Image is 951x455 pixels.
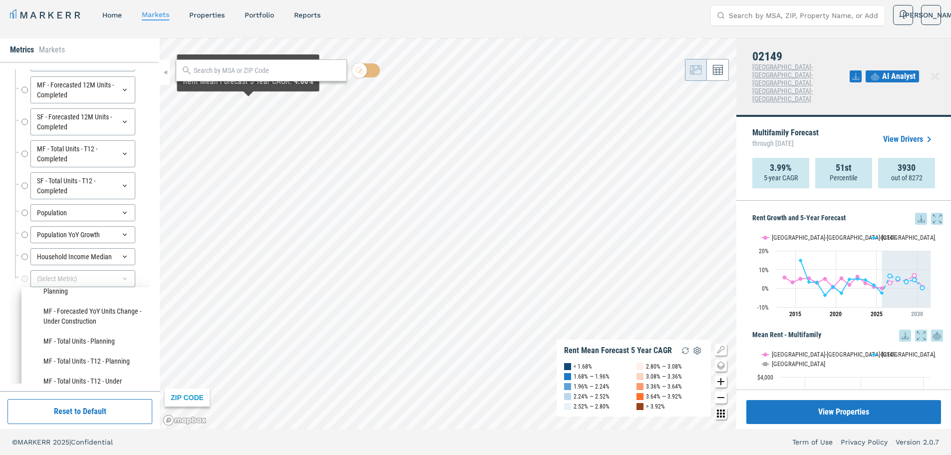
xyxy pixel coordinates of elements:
[160,38,736,429] canvas: Map
[183,58,314,67] div: 01890
[71,438,113,446] span: Confidential
[7,399,152,424] button: Reset to Default
[762,351,860,358] button: Show Boston-Cambridge-Newton, MA-NH
[752,213,943,225] h5: Rent Growth and 5-Year Forecast
[752,225,936,325] svg: Interactive chart
[183,58,314,87] div: Map Tooltip Content
[871,311,883,318] tspan: 2025
[905,280,909,284] path: Tuesday, 29 Aug, 20:00, 3.48. 02149.
[913,278,917,282] path: Wednesday, 29 Aug, 20:00, 4.56. 02149.
[294,11,320,19] a: reports
[864,278,868,282] path: Tuesday, 29 Aug, 20:00, 4.47. 02149.
[26,301,145,331] li: MF - Forecasted YoY Units Change - Under Construction
[783,275,787,279] path: Thursday, 29 Aug, 20:00, 5.82. Boston-Cambridge-Newton, MA-NH.
[10,8,82,22] a: MARKERR
[752,50,850,63] h4: 02149
[746,400,941,424] button: View Properties
[881,234,896,241] text: 02149
[26,371,145,401] li: MF - Total Units - T12 - Under Construction
[888,274,925,290] g: 02149, line 4 of 4 with 5 data points.
[880,291,884,295] path: Friday, 29 Aug, 20:00, -2.48. 02149.
[757,304,769,311] text: -10%
[841,437,888,447] a: Privacy Policy
[574,392,610,402] div: 2.24% — 2.52%
[872,283,876,287] path: Thursday, 29 Aug, 20:00, 1.78. 02149.
[840,291,844,295] path: Saturday, 29 Aug, 20:00, -2.54. 02149.
[30,204,135,221] div: Population
[888,274,892,278] path: Saturday, 29 Aug, 20:00, 6.57. 02149.
[30,140,135,167] div: MF - Total Units - T12 - Completed
[840,276,844,280] path: Saturday, 29 Aug, 20:00, 5.3. Boston-Cambridge-Newton, MA-NH.
[848,277,852,281] path: Sunday, 29 Aug, 20:00, 4.82. 02149.
[882,70,916,82] span: AI Analyst
[772,360,825,368] text: [GEOGRAPHIC_DATA]
[679,345,691,357] img: Reload Legend
[646,382,682,392] div: 3.36% — 3.64%
[762,285,769,292] text: 0%
[752,225,943,325] div: Rent Growth and 5-Year Forecast. Highcharts interactive chart.
[789,311,801,318] tspan: 2015
[30,226,135,243] div: Population YoY Growth
[53,438,71,446] span: 2025 |
[30,108,135,135] div: SF - Forecasted 12M Units - Completed
[762,228,860,235] button: Show Boston-Cambridge-Newton, MA-NH
[921,286,925,290] path: Thursday, 29 Aug, 20:00, 0.31. 02149.
[921,5,941,25] button: [PERSON_NAME]
[646,402,665,412] div: > 3.92%
[823,293,827,297] path: Wednesday, 29 Aug, 20:00, -3.71. 02149.
[26,351,145,371] li: MF - Total Units - T12 - Planning
[871,228,897,235] button: Show 02149
[830,173,858,183] p: Percentile
[574,402,610,412] div: 2.52% — 2.80%
[759,248,769,255] text: 20%
[759,267,769,274] text: 10%
[715,392,727,404] button: Zoom out map button
[807,280,811,284] path: Monday, 29 Aug, 20:00, 3.35. 02149.
[574,372,610,382] div: 1.68% — 1.96%
[574,382,610,392] div: 1.96% — 2.24%
[752,330,943,342] h5: Mean Rent - Multifamily
[102,11,122,19] a: home
[564,346,672,356] div: Rent Mean Forecast 5 Year CAGR
[799,258,803,262] path: Saturday, 29 Aug, 20:00, 14.82. 02149.
[830,311,842,318] tspan: 2020
[26,331,145,351] li: MF - Total Units - Planning
[770,163,792,173] strong: 3.99%
[764,173,798,183] p: 5-year CAGR
[799,277,803,281] path: Saturday, 29 Aug, 20:00, 5.09. Boston-Cambridge-Newton, MA-NH.
[189,11,225,19] a: properties
[866,70,919,82] button: AI Analyst
[757,374,773,381] text: $4,000
[574,362,592,372] div: < 1.68%
[891,173,923,183] p: out of 8272
[39,44,65,56] li: Markets
[752,137,819,150] span: through [DATE]
[823,277,827,281] path: Wednesday, 29 Aug, 20:00, 5.02. Boston-Cambridge-Newton, MA-NH.
[12,438,17,446] span: ©
[911,311,923,318] tspan: 2030
[30,76,135,103] div: MF - Forecasted 12M Units - Completed
[762,360,783,368] button: Show USA
[883,133,935,145] a: View Drivers
[831,285,835,289] path: Thursday, 29 Aug, 20:00, 0.9. 02149.
[836,163,852,173] strong: 51st
[646,362,682,372] div: 2.80% — 3.08%
[646,372,682,382] div: 3.08% — 3.36%
[142,10,169,18] a: markets
[715,376,727,388] button: Zoom in map button
[245,11,274,19] a: Portfolio
[913,273,917,277] path: Wednesday, 29 Aug, 20:00, 6.85. Boston-Cambridge-Newton, MA-NH.
[898,163,916,173] strong: 3930
[30,248,135,265] div: Household Income Median
[896,437,939,447] a: Version 2.0.7
[30,270,135,287] div: (Select Metric)
[715,360,727,372] button: Change style map button
[10,44,34,56] li: Metrics
[194,65,341,76] input: Search by MSA or ZIP Code
[752,63,813,103] span: [GEOGRAPHIC_DATA]-[GEOGRAPHIC_DATA]-[GEOGRAPHIC_DATA], [GEOGRAPHIC_DATA]-[GEOGRAPHIC_DATA]
[729,5,879,25] input: Search by MSA, ZIP, Property Name, or Address
[163,415,207,426] a: Mapbox logo
[791,280,795,284] path: Friday, 29 Aug, 20:00, 3.18. Boston-Cambridge-Newton, MA-NH.
[856,277,860,281] path: Monday, 29 Aug, 20:00, 5. 02149.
